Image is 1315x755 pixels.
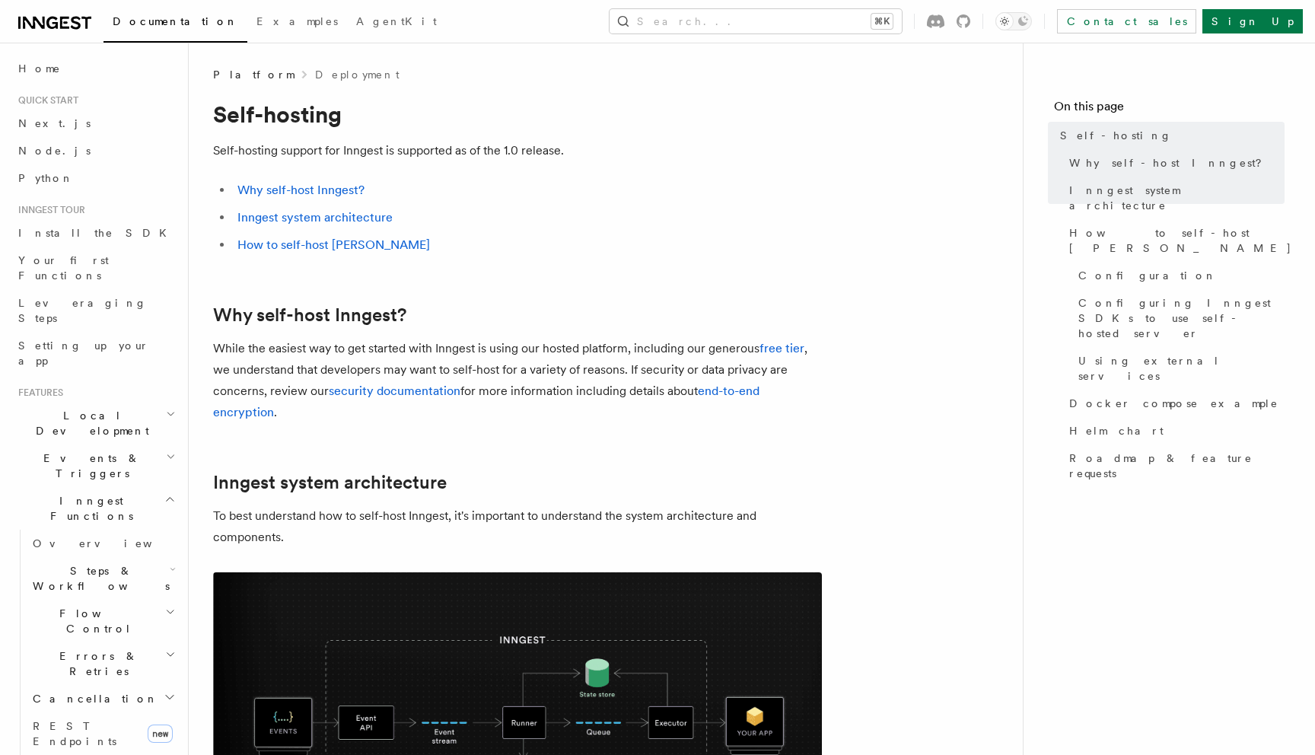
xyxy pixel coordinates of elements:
[315,67,400,82] a: Deployment
[113,15,238,27] span: Documentation
[1072,262,1285,289] a: Configuration
[103,5,247,43] a: Documentation
[1202,9,1303,33] a: Sign Up
[1069,423,1164,438] span: Helm chart
[12,55,179,82] a: Home
[1063,444,1285,487] a: Roadmap & feature requests
[1069,225,1292,256] span: How to self-host [PERSON_NAME]
[18,339,149,367] span: Setting up your app
[27,642,179,685] button: Errors & Retries
[12,332,179,374] a: Setting up your app
[1057,9,1196,33] a: Contact sales
[1069,396,1278,411] span: Docker compose example
[347,5,446,41] a: AgentKit
[237,210,393,225] a: Inngest system architecture
[12,487,179,530] button: Inngest Functions
[1060,128,1172,143] span: Self-hosting
[356,15,437,27] span: AgentKit
[1063,177,1285,219] a: Inngest system architecture
[18,227,176,239] span: Install the SDK
[213,505,822,548] p: To best understand how to self-host Inngest, it's important to understand the system architecture...
[12,387,63,399] span: Features
[995,12,1032,30] button: Toggle dark mode
[1072,347,1285,390] a: Using external services
[759,341,804,355] a: free tier
[12,204,85,216] span: Inngest tour
[237,237,430,252] a: How to self-host [PERSON_NAME]
[18,61,61,76] span: Home
[18,172,74,184] span: Python
[27,691,158,706] span: Cancellation
[256,15,338,27] span: Examples
[12,408,166,438] span: Local Development
[213,304,406,326] a: Why self-host Inngest?
[12,451,166,481] span: Events & Triggers
[12,289,179,332] a: Leveraging Steps
[1054,122,1285,149] a: Self-hosting
[213,472,447,493] a: Inngest system architecture
[1072,289,1285,347] a: Configuring Inngest SDKs to use self-hosted server
[1063,390,1285,417] a: Docker compose example
[18,145,91,157] span: Node.js
[237,183,365,197] a: Why self-host Inngest?
[18,117,91,129] span: Next.js
[12,493,164,524] span: Inngest Functions
[27,557,179,600] button: Steps & Workflows
[27,530,179,557] a: Overview
[12,164,179,192] a: Python
[12,402,179,444] button: Local Development
[610,9,902,33] button: Search...⌘K
[27,563,170,594] span: Steps & Workflows
[1054,97,1285,122] h4: On this page
[12,94,78,107] span: Quick start
[1078,268,1217,283] span: Configuration
[1063,149,1285,177] a: Why self-host Inngest?
[18,254,109,282] span: Your first Functions
[213,67,294,82] span: Platform
[18,297,147,324] span: Leveraging Steps
[1078,295,1285,341] span: Configuring Inngest SDKs to use self-hosted server
[33,720,116,747] span: REST Endpoints
[27,606,165,636] span: Flow Control
[213,338,822,423] p: While the easiest way to get started with Inngest is using our hosted platform, including our gen...
[148,725,173,743] span: new
[871,14,893,29] kbd: ⌘K
[1069,183,1285,213] span: Inngest system architecture
[1063,417,1285,444] a: Helm chart
[27,648,165,679] span: Errors & Retries
[12,137,179,164] a: Node.js
[27,685,179,712] button: Cancellation
[1069,155,1272,170] span: Why self-host Inngest?
[33,537,189,550] span: Overview
[1069,451,1285,481] span: Roadmap & feature requests
[27,600,179,642] button: Flow Control
[329,384,460,398] a: security documentation
[213,100,822,128] h1: Self-hosting
[1063,219,1285,262] a: How to self-host [PERSON_NAME]
[247,5,347,41] a: Examples
[12,444,179,487] button: Events & Triggers
[12,219,179,247] a: Install the SDK
[27,712,179,755] a: REST Endpointsnew
[12,247,179,289] a: Your first Functions
[1078,353,1285,384] span: Using external services
[12,110,179,137] a: Next.js
[213,140,822,161] p: Self-hosting support for Inngest is supported as of the 1.0 release.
